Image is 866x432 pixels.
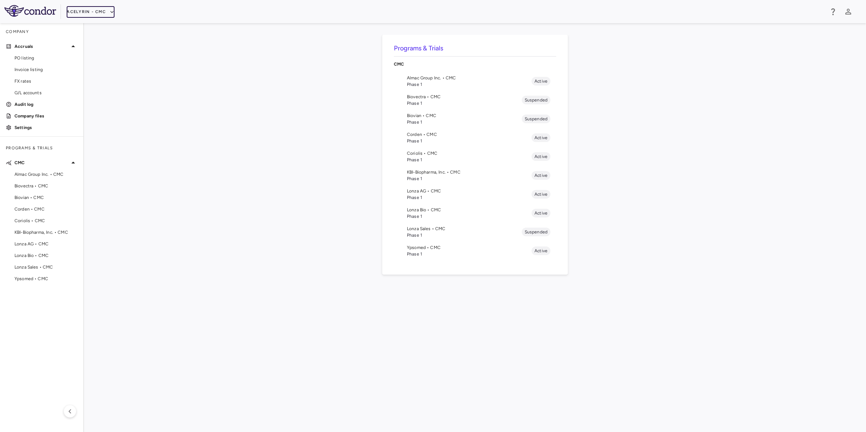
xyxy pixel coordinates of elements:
h6: Programs & Trials [394,43,556,53]
span: Ypsomed • CMC [14,275,78,282]
span: Active [532,210,550,216]
span: Corden • CMC [407,131,532,138]
span: KBI-Biopharma, Inc. • CMC [14,229,78,236]
p: Accruals [14,43,69,50]
span: Phase 1 [407,138,532,144]
span: Active [532,172,550,179]
span: Lonza AG • CMC [407,188,532,194]
button: Acelyrin - CMC [67,6,115,18]
li: Biovian • CMCPhase 1Suspended [394,109,556,128]
span: Phase 1 [407,194,532,201]
span: Lonza Sales • CMC [407,225,522,232]
li: KBI-Biopharma, Inc. • CMCPhase 1Active [394,166,556,185]
span: Biovian • CMC [14,194,78,201]
span: Active [532,134,550,141]
span: Lonza Bio • CMC [14,252,78,259]
span: Biovectra • CMC [407,94,522,100]
span: Phase 1 [407,119,522,125]
li: Biovectra • CMCPhase 1Suspended [394,91,556,109]
span: Lonza Sales • CMC [14,264,78,270]
li: Lonza Bio • CMCPhase 1Active [394,204,556,223]
span: Suspended [522,97,550,103]
p: CMC [394,61,556,67]
span: Phase 1 [407,251,532,257]
span: G/L accounts [14,90,78,96]
span: Almac Group Inc. • CMC [407,75,532,81]
li: Lonza Sales • CMCPhase 1Suspended [394,223,556,241]
span: Corden • CMC [14,206,78,212]
span: Biovian • CMC [407,112,522,119]
p: Company files [14,113,78,119]
span: Coriolis • CMC [14,217,78,224]
li: Coriolis • CMCPhase 1Active [394,147,556,166]
img: logo-full-BYUhSk78.svg [4,5,56,17]
li: Lonza AG • CMCPhase 1Active [394,185,556,204]
span: Suspended [522,229,550,235]
div: CMC [394,57,556,72]
span: Phase 1 [407,100,522,107]
span: Almac Group Inc. • CMC [14,171,78,178]
span: Phase 1 [407,175,532,182]
span: Suspended [522,116,550,122]
span: Active [532,191,550,198]
span: Active [532,248,550,254]
span: Active [532,153,550,160]
p: Settings [14,124,78,131]
span: PO listing [14,55,78,61]
span: Ypsomed • CMC [407,244,532,251]
span: Lonza Bio • CMC [407,207,532,213]
span: Phase 1 [407,157,532,163]
li: Corden • CMCPhase 1Active [394,128,556,147]
li: Almac Group Inc. • CMCPhase 1Active [394,72,556,91]
p: Audit log [14,101,78,108]
p: CMC [14,159,69,166]
span: Coriolis • CMC [407,150,532,157]
span: Phase 1 [407,232,522,238]
span: Phase 1 [407,213,532,220]
span: Biovectra • CMC [14,183,78,189]
li: Ypsomed • CMCPhase 1Active [394,241,556,260]
span: KBI-Biopharma, Inc. • CMC [407,169,532,175]
span: FX rates [14,78,78,84]
span: Active [532,78,550,84]
span: Phase 1 [407,81,532,88]
span: Invoice listing [14,66,78,73]
span: Lonza AG • CMC [14,241,78,247]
